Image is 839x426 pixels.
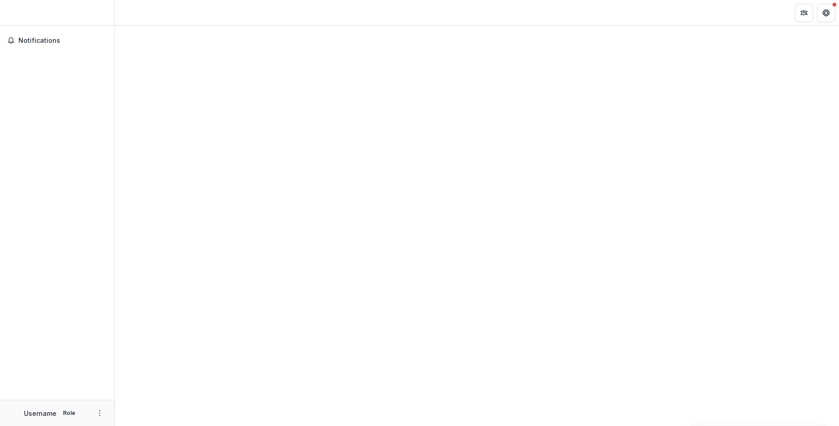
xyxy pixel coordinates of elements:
[817,4,835,22] button: Get Help
[24,409,57,418] p: Username
[18,37,107,45] span: Notifications
[795,4,813,22] button: Partners
[60,409,78,417] p: Role
[4,33,111,48] button: Notifications
[94,408,105,419] button: More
